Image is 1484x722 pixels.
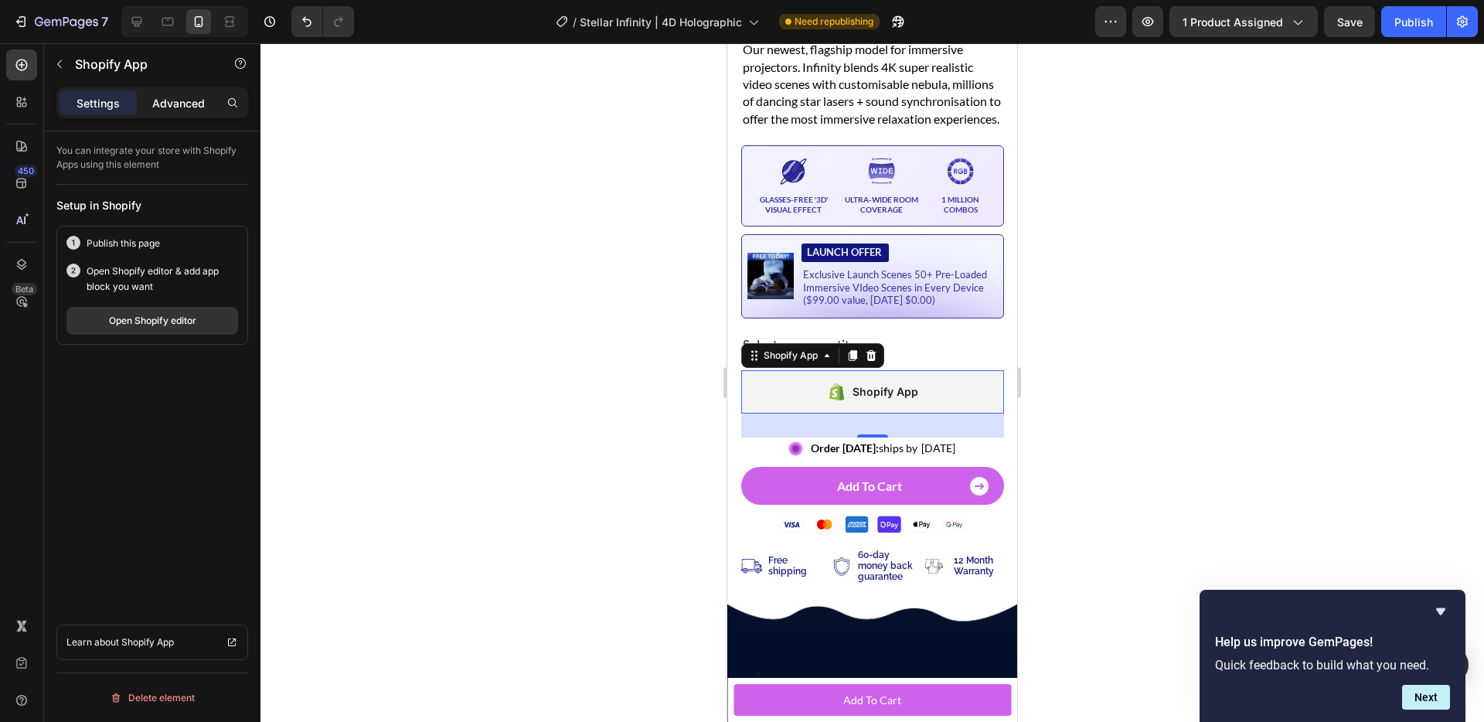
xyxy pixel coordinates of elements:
p: Publish this page [87,236,160,251]
img: gempages_516674904179868475-aec77281-7814-4901-9654-e6822b3e1ec1.svg [182,472,206,490]
img: gempages_516674904179868475-d17d596c-6882-4db1-94c9-e058d88c2138.svg [117,472,141,490]
button: 7 [6,6,115,37]
p: GlASSES-FREE '3D' VISUAL effect [30,152,102,172]
div: Shopify App [125,339,191,358]
p: Select your quantity: [15,295,275,308]
a: Learn about Shopify App [56,625,248,660]
img: gempages_516674904179868475-5d19efee-ea57-4e19-a18a-72ac0d7141ea.svg [53,472,77,490]
p: Settings [77,95,120,111]
button: Hide survey [1431,602,1450,621]
button: Delete element [56,686,248,710]
div: Help us improve GemPages! [1215,602,1450,710]
div: Delete element [110,689,195,707]
p: Learn about [66,635,119,650]
div: 450 [15,165,37,177]
b: Order [DATE]: [83,398,151,411]
p: Free shipping [41,512,96,533]
p: Shopify App [75,55,206,73]
span: 1 product assigned [1183,14,1283,30]
p: You can integrate your store with Shopify Apps using this element [56,144,248,172]
img: gempages_516674904179868475-eb6af8a8-5339-45e0-89d7-05e6f5d151b6.svg [150,472,174,490]
div: Undo/Redo [291,6,354,37]
iframe: Design area [727,43,1017,722]
span: / [573,14,577,30]
button: Open Shopify editor [66,307,238,335]
p: 7 [101,12,108,31]
p: 1 Million combos [206,152,260,172]
span: Need republishing [795,15,873,29]
p: Open Shopify editor & add app block you want [87,264,238,295]
p: Exclusive Launch Scenes 50+ Pre-Loaded Immersive VIdeo Scenes in Every Device ($99.00 value, [DAT... [76,225,268,264]
button: Next question [1402,685,1450,710]
img: gempages_516674904179868475-308b478e-f0c4-4d18-a7c9-96976df43b7b.png [20,209,66,256]
span: [DATE] [194,398,228,411]
h2: Help us improve GemPages! [1215,633,1450,652]
p: 12 Month Warranty [226,512,275,533]
button: Add to cart [14,424,277,461]
div: Publish [1394,14,1433,30]
img: gempages_516674904179868475-4b65298b-7380-4b75-b3f6-c5ddb7faab58.svg [85,472,109,490]
div: Add to cart [110,437,175,449]
p: LAUNCH OFFER [80,204,155,215]
p: Advanced [152,95,205,111]
p: 60-Day MONEY BACK GUARANTEE [131,506,185,539]
button: Save [1324,6,1375,37]
div: Setup in Shopify [56,197,248,213]
div: Beta [12,283,37,295]
div: Open Shopify editor [109,314,196,328]
p: Quick feedback to build what you need. [1215,658,1450,673]
span: Save [1337,15,1363,29]
img: gempages_516674904179868475-31eaf3e0-b579-41b3-ad1a-9b103d23c42d.svg [215,473,239,489]
button: Publish [1381,6,1446,37]
p: ultra-wide ROOM COVERAGE [113,152,195,172]
p: Shopify App [121,635,174,650]
div: Shopify App [33,305,94,319]
span: ships by [83,398,190,411]
button: 1 product assigned [1169,6,1318,37]
span: Stellar Infinity | 4D Holographic [580,14,742,30]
